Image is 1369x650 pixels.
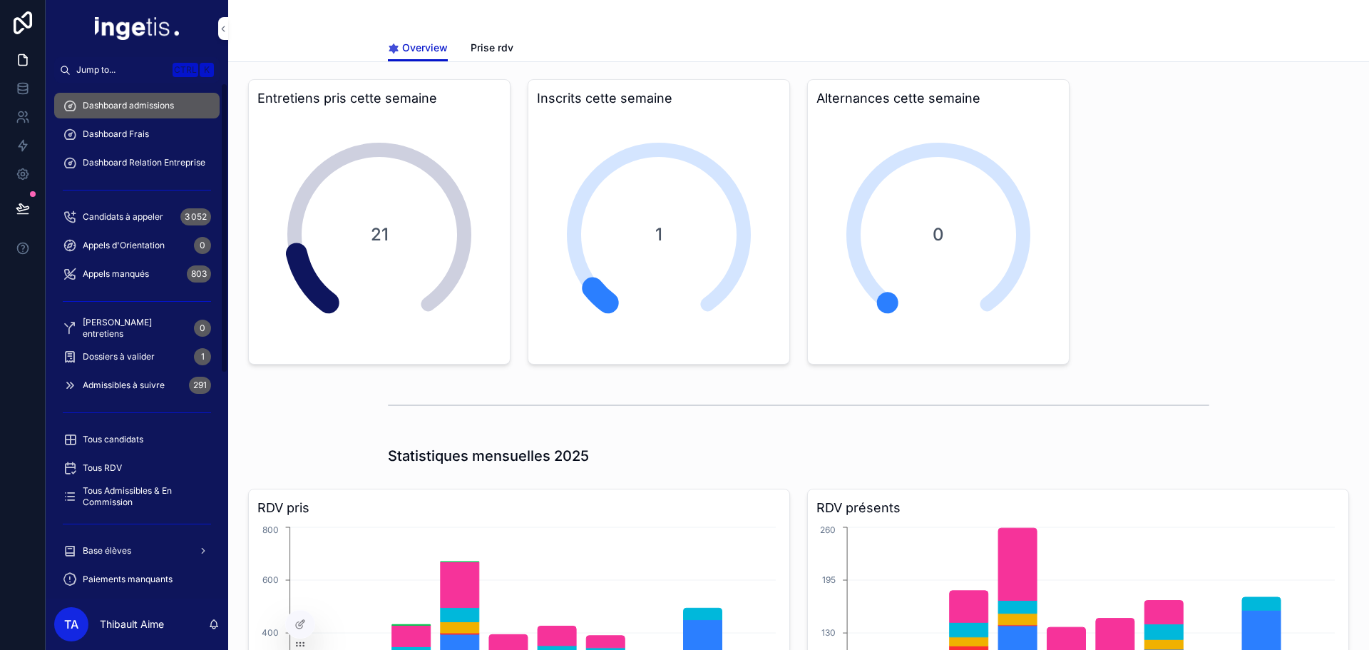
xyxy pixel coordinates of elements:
[83,434,143,445] span: Tous candidats
[76,64,167,76] span: Jump to...
[257,498,781,518] h3: RDV pris
[46,83,228,599] div: scrollable content
[83,545,131,557] span: Base élèves
[83,351,155,362] span: Dossiers à valider
[821,627,836,638] tspan: 130
[187,265,211,283] div: 803
[54,57,220,83] button: Jump to...CtrlK
[388,35,448,62] a: Overview
[822,574,836,585] tspan: 195
[83,317,188,340] span: [PERSON_NAME] entretiens
[194,237,211,254] div: 0
[54,567,220,592] a: Paiements manquants
[83,268,149,280] span: Appels manqués
[180,208,211,225] div: 3 052
[537,88,781,108] h3: Inscrits cette semaine
[194,348,211,365] div: 1
[54,150,220,176] a: Dashboard Relation Entreprise
[83,485,205,508] span: Tous Admissibles & En Commission
[816,498,1340,518] h3: RDV présents
[471,41,513,55] span: Prise rdv
[83,240,165,251] span: Appels d'Orientation
[189,377,211,394] div: 291
[54,538,220,564] a: Base élèves
[64,616,78,633] span: TA
[83,128,149,140] span: Dashboard Frais
[54,93,220,118] a: Dashboard admissions
[83,380,165,391] span: Admissibles à suivre
[83,462,122,474] span: Tous RDV
[54,484,220,509] a: Tous Admissibles & En Commission
[471,35,513,64] a: Prise rdv
[194,320,211,337] div: 0
[95,17,179,40] img: App logo
[54,315,220,341] a: [PERSON_NAME] entretiens0
[83,100,174,111] span: Dashboard admissions
[83,574,173,585] span: Paiements manquants
[54,204,220,230] a: Candidats à appeler3 052
[54,427,220,452] a: Tous candidats
[262,627,279,638] tspan: 400
[100,617,164,631] p: Thibault Aime
[331,223,428,246] span: 21
[173,63,198,77] span: Ctrl
[610,223,707,246] span: 1
[890,223,987,246] span: 0
[402,41,448,55] span: Overview
[262,574,279,585] tspan: 600
[83,157,205,168] span: Dashboard Relation Entreprise
[54,455,220,481] a: Tous RDV
[54,344,220,370] a: Dossiers à valider1
[262,524,279,535] tspan: 800
[820,524,836,535] tspan: 260
[54,372,220,398] a: Admissibles à suivre291
[54,121,220,147] a: Dashboard Frais
[201,64,212,76] span: K
[816,88,1060,108] h3: Alternances cette semaine
[388,446,589,466] h1: Statistiques mensuelles 2025
[83,211,163,223] span: Candidats à appeler
[257,88,501,108] h3: Entretiens pris cette semaine
[54,261,220,287] a: Appels manqués803
[54,233,220,258] a: Appels d'Orientation0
